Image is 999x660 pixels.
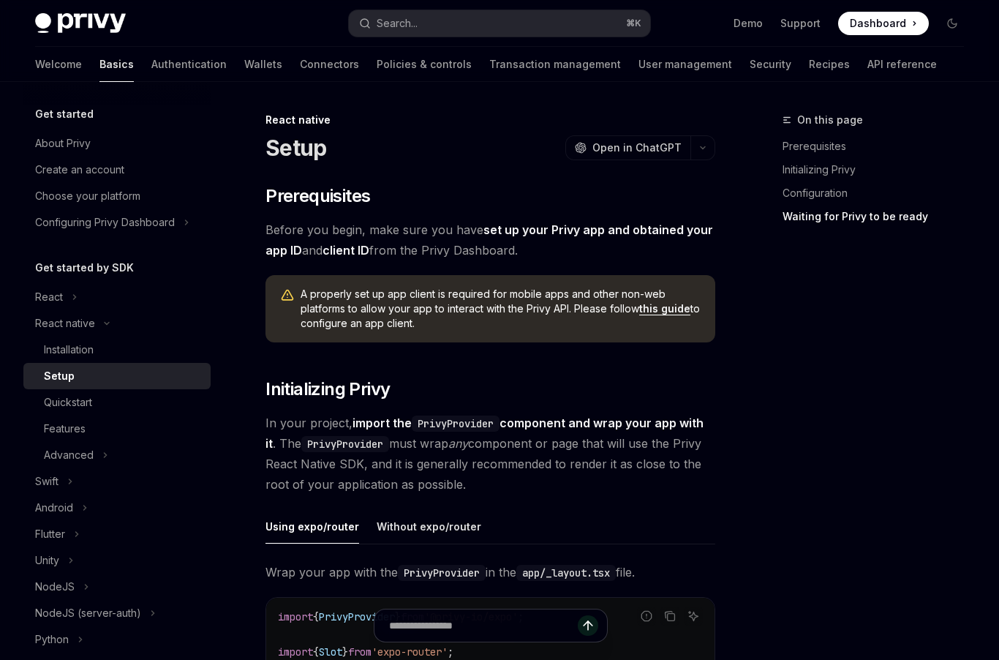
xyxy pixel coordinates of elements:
a: Initializing Privy [783,158,976,181]
a: Quickstart [23,389,211,416]
a: API reference [867,47,937,82]
div: NodeJS (server-auth) [35,604,141,622]
a: Demo [734,16,763,31]
span: Prerequisites [265,184,370,208]
a: Security [750,47,791,82]
a: Transaction management [489,47,621,82]
button: Toggle Swift section [23,468,211,495]
div: React native [35,315,95,332]
a: Dashboard [838,12,929,35]
a: Features [23,416,211,442]
a: Configuration [783,181,976,205]
svg: Warning [280,288,295,303]
div: Without expo/router [377,509,481,544]
div: Swift [35,473,59,490]
div: Search... [377,15,418,32]
div: NodeJS [35,578,75,596]
button: Open search [349,10,651,37]
a: Recipes [809,47,850,82]
div: Using expo/router [265,509,359,544]
button: Toggle Advanced section [23,442,211,468]
button: Open in ChatGPT [565,135,690,160]
div: Flutter [35,525,65,543]
button: Toggle React section [23,284,211,310]
span: Initializing Privy [265,378,390,401]
div: Create an account [35,161,124,179]
a: Installation [23,337,211,363]
a: Choose your platform [23,183,211,209]
div: Setup [44,367,75,385]
code: app/_layout.tsx [516,565,616,581]
span: In your project, . The must wrap component or page that will use the Privy React Native SDK, and ... [265,413,715,495]
a: Wallets [244,47,282,82]
img: dark logo [35,13,126,34]
span: Before you begin, make sure you have and from the Privy Dashboard. [265,220,715,260]
button: Toggle Flutter section [23,521,211,547]
code: PrivyProvider [398,565,486,581]
a: Policies & controls [377,47,472,82]
em: any [448,436,468,451]
a: Authentication [151,47,227,82]
div: Features [44,420,86,438]
div: Choose your platform [35,187,140,205]
a: Welcome [35,47,82,82]
button: Toggle React native section [23,310,211,337]
h5: Get started by SDK [35,259,134,277]
code: PrivyProvider [301,436,389,452]
h5: Get started [35,105,94,123]
span: ⌘ K [626,18,641,29]
a: Setup [23,363,211,389]
code: PrivyProvider [412,416,499,432]
input: Ask a question... [389,610,578,642]
button: Toggle dark mode [940,12,964,35]
div: Installation [44,341,94,359]
a: User management [638,47,732,82]
strong: import the component and wrap your app with it [265,416,704,451]
button: Toggle Android section [23,495,211,521]
div: Quickstart [44,394,92,411]
a: Prerequisites [783,135,976,158]
div: React native [265,113,715,127]
div: Unity [35,552,59,569]
div: About Privy [35,135,91,152]
a: About Privy [23,130,211,157]
a: Basics [99,47,134,82]
a: client ID [323,243,369,258]
span: A properly set up app client is required for mobile apps and other non-web platforms to allow you... [301,287,701,331]
span: On this page [797,111,863,129]
h1: Setup [265,135,326,161]
a: set up your Privy app and obtained your app ID [265,222,713,258]
button: Toggle Python section [23,626,211,653]
div: Python [35,631,69,648]
span: Wrap your app with the in the file. [265,562,715,582]
div: Configuring Privy Dashboard [35,214,175,231]
button: Send message [578,615,598,636]
a: Create an account [23,157,211,183]
button: Toggle NodeJS section [23,574,211,600]
span: Dashboard [850,16,906,31]
button: Toggle Configuring Privy Dashboard section [23,209,211,236]
button: Toggle Unity section [23,547,211,574]
a: Connectors [300,47,359,82]
div: React [35,288,63,306]
div: Android [35,499,73,517]
a: Support [780,16,821,31]
button: Toggle NodeJS (server-auth) section [23,600,211,626]
span: Open in ChatGPT [592,140,682,155]
div: Advanced [44,446,94,464]
a: this guide [639,302,690,315]
a: Waiting for Privy to be ready [783,205,976,228]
